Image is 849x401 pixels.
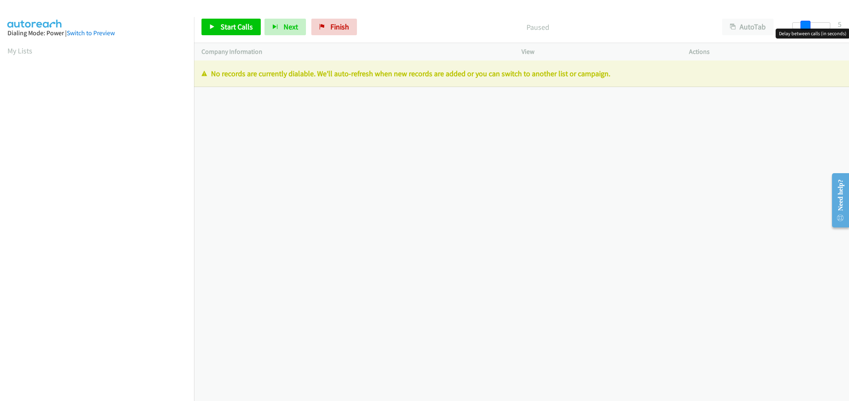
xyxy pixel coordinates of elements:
[201,47,507,57] p: Company Information
[264,19,306,35] button: Next
[368,22,707,33] p: Paused
[689,47,842,57] p: Actions
[201,68,842,79] p: No records are currently dialable. We'll auto-refresh when new records are added or you can switc...
[311,19,357,35] a: Finish
[201,19,261,35] a: Start Calls
[7,46,32,56] a: My Lists
[722,19,774,35] button: AutoTab
[522,47,674,57] p: View
[67,29,115,37] a: Switch to Preview
[825,167,849,233] iframe: Resource Center
[221,22,253,31] span: Start Calls
[330,22,349,31] span: Finish
[7,28,187,38] div: Dialing Mode: Power |
[284,22,298,31] span: Next
[838,19,842,30] div: 5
